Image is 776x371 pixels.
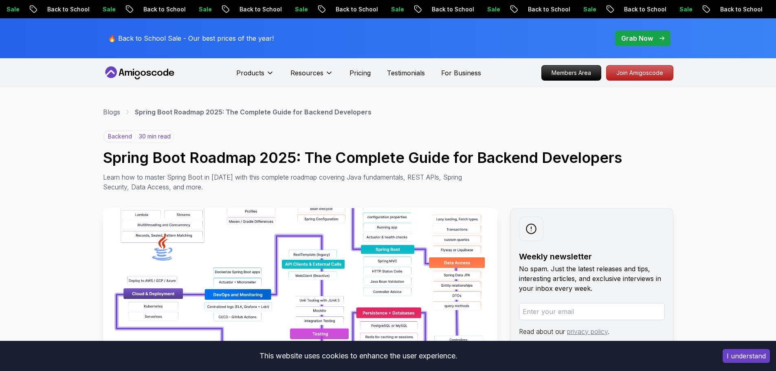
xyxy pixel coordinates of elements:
p: Grab Now [621,33,653,43]
a: privacy policy [567,327,608,336]
p: Back to School [418,5,473,13]
a: Blogs [103,107,120,117]
p: Back to School [33,5,88,13]
p: 🔥 Back to School Sale - Our best prices of the year! [108,33,274,43]
p: Back to School [129,5,185,13]
a: Join Amigoscode [606,65,673,81]
p: Learn how to master Spring Boot in [DATE] with this complete roadmap covering Java fundamentals, ... [103,172,468,192]
p: Back to School [321,5,377,13]
a: Members Area [541,65,601,81]
p: Read about our . [519,327,665,336]
p: Sale [473,5,499,13]
a: For Business [441,68,481,78]
button: Accept cookies [723,349,770,363]
p: Back to School [706,5,761,13]
h1: Spring Boot Roadmap 2025: The Complete Guide for Backend Developers [103,149,673,166]
p: Sale [569,5,595,13]
h2: Weekly newsletter [519,251,665,262]
p: Sale [88,5,114,13]
p: Spring Boot Roadmap 2025: The Complete Guide for Backend Developers [135,107,372,117]
p: Back to School [225,5,281,13]
p: Members Area [542,66,601,80]
p: No spam. Just the latest releases and tips, interesting articles, and exclusive interviews in you... [519,264,665,293]
button: Products [236,68,274,84]
button: Resources [290,68,333,84]
p: backend [104,131,136,142]
p: Sale [185,5,211,13]
p: Back to School [514,5,569,13]
p: Products [236,68,264,78]
a: Pricing [350,68,371,78]
div: This website uses cookies to enhance the user experience. [6,347,710,365]
p: Join Amigoscode [607,66,673,80]
p: Resources [290,68,323,78]
p: Back to School [610,5,665,13]
input: Enter your email [519,303,665,320]
p: Sale [665,5,691,13]
p: 30 min read [139,132,171,140]
p: Sale [281,5,307,13]
p: Sale [377,5,403,13]
a: Testimonials [387,68,425,78]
